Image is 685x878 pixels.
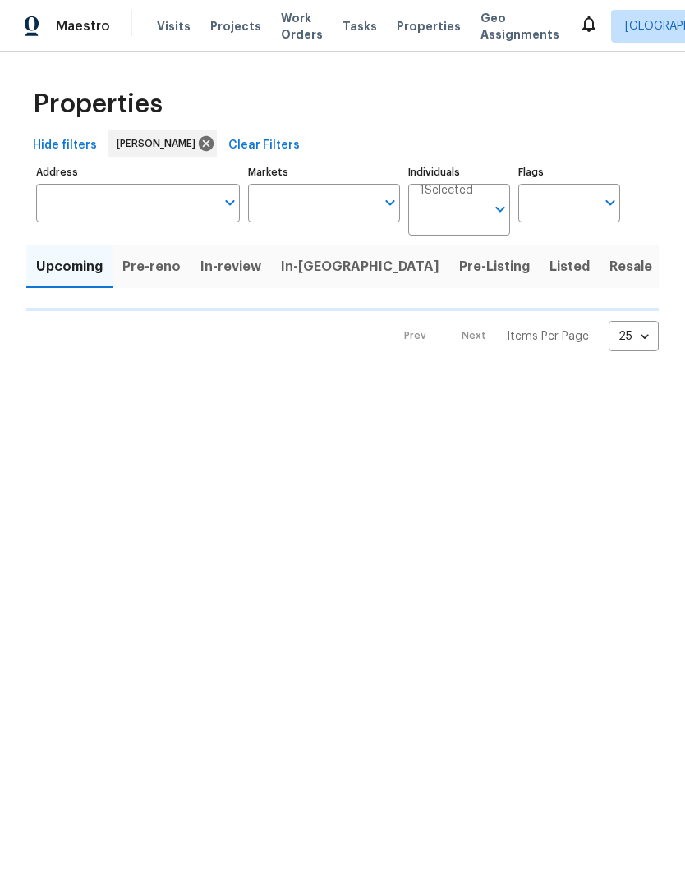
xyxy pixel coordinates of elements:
[609,315,659,358] div: 25
[228,135,300,156] span: Clear Filters
[33,135,97,156] span: Hide filters
[122,255,181,278] span: Pre-reno
[281,10,323,43] span: Work Orders
[36,167,240,177] label: Address
[420,184,473,198] span: 1 Selected
[248,167,401,177] label: Markets
[518,167,620,177] label: Flags
[609,255,652,278] span: Resale
[210,18,261,34] span: Projects
[56,18,110,34] span: Maestro
[218,191,241,214] button: Open
[379,191,402,214] button: Open
[157,18,191,34] span: Visits
[26,130,103,161] button: Hide filters
[388,321,659,351] nav: Pagination Navigation
[397,18,461,34] span: Properties
[33,96,163,112] span: Properties
[36,255,103,278] span: Upcoming
[480,10,559,43] span: Geo Assignments
[507,328,589,345] p: Items Per Page
[222,130,306,161] button: Clear Filters
[599,191,622,214] button: Open
[200,255,261,278] span: In-review
[549,255,590,278] span: Listed
[281,255,439,278] span: In-[GEOGRAPHIC_DATA]
[459,255,530,278] span: Pre-Listing
[342,21,377,32] span: Tasks
[408,167,510,177] label: Individuals
[108,130,217,157] div: [PERSON_NAME]
[117,135,202,152] span: [PERSON_NAME]
[489,198,512,221] button: Open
